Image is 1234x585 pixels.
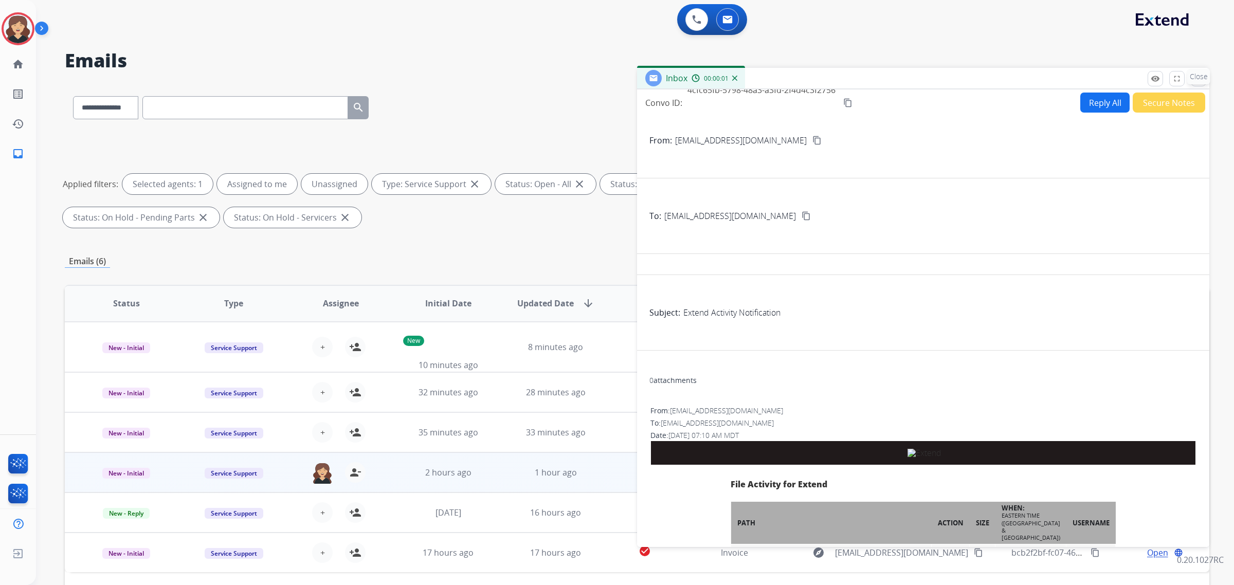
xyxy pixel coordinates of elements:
span: Service Support [205,388,263,398]
span: Updated Date [517,297,574,309]
span: [EMAIL_ADDRESS][DOMAIN_NAME] [835,546,968,559]
div: Unassigned [301,174,368,194]
td: automation-extend-33086 [1066,544,1116,580]
span: New - Initial [102,428,150,438]
div: Status: Open - All [495,174,596,194]
span: Initial Date [425,297,471,309]
div: Status: On Hold - Servicers [224,207,361,228]
button: + [312,422,333,443]
p: From: [649,134,672,147]
span: 0 [649,375,654,385]
span: + [320,506,325,519]
mat-icon: list_alt [12,88,24,100]
mat-icon: home [12,58,24,70]
p: [EMAIL_ADDRESS][DOMAIN_NAME] [675,134,807,147]
th: Path [731,502,932,544]
span: New - Reply [103,508,150,519]
mat-icon: close [339,211,351,224]
span: + [320,386,325,398]
mat-icon: explore [812,546,825,559]
td: 1.33 KB [970,544,995,580]
h2: Emails [65,50,1209,71]
span: New - Initial [102,468,150,479]
span: 16 hours ago [530,507,581,518]
img: Extend [908,449,941,457]
img: agent-avatar [312,462,333,484]
mat-icon: person_add [349,341,361,353]
span: Service Support [205,342,263,353]
span: [EMAIL_ADDRESS][DOMAIN_NAME] [664,210,796,222]
span: + [320,546,325,559]
mat-icon: person_remove [349,466,361,479]
button: Secure Notes [1133,93,1205,113]
td: [DATE] 09:05 [995,544,1066,580]
span: 00:00:01 [704,75,729,83]
span: [DATE] [435,507,461,518]
div: Assigned to me [217,174,297,194]
span: 1 hour ago [535,467,577,478]
td: Internal-EmpireToday_LunaFlooring/Prod/claims-requiring-manual-updates/EmpireToday/empiretoday_se... [731,544,932,580]
mat-icon: content_copy [812,136,822,145]
span: Open [1147,546,1168,559]
button: + [312,502,333,523]
mat-icon: content_copy [802,211,811,221]
mat-icon: person_add [349,426,361,438]
mat-icon: fullscreen [1172,74,1182,83]
button: Close [1191,71,1206,86]
span: Inbox [666,72,687,84]
div: Date: [650,430,1196,441]
th: Size [970,502,995,544]
mat-icon: close [197,211,209,224]
mat-icon: search [352,101,365,114]
mat-icon: person_add [349,506,361,519]
span: Service Support [205,508,263,519]
span: Assignee [323,297,359,309]
mat-icon: history [12,118,24,130]
span: 4cfc65fb-5798-48a3-a3fd-2f4d4c3f2756 [687,84,836,96]
span: 28 minutes ago [526,387,586,398]
p: New [403,336,424,346]
p: Extend Activity Notification [683,306,781,319]
div: attachments [649,375,697,386]
mat-icon: language [1174,548,1183,557]
mat-icon: close [573,178,586,190]
span: Status [113,297,140,309]
p: Emails (6) [65,255,110,268]
span: + [320,341,325,353]
mat-icon: arrow_downward [582,297,594,309]
span: 8 minutes ago [528,341,583,353]
div: From: [650,406,1196,416]
span: Service Support [205,548,263,559]
mat-icon: inbox [12,148,24,160]
small: Eastern Time ([GEOGRAPHIC_DATA] & [GEOGRAPHIC_DATA]) [1002,511,1060,541]
button: Reply All [1080,93,1130,113]
mat-icon: close [468,178,481,190]
th: When: [995,502,1066,544]
span: New - Initial [102,342,150,353]
span: 2 hours ago [425,467,471,478]
div: Status: New - Initial [600,174,709,194]
span: New - Initial [102,388,150,398]
span: New - Initial [102,548,150,559]
mat-icon: remove_red_eye [1151,74,1160,83]
button: + [312,382,333,403]
div: Type: Service Support [372,174,491,194]
span: 10 minutes ago [419,359,478,371]
p: Close [1187,69,1210,84]
h2: File Activity for Extend [731,480,1116,489]
span: [EMAIL_ADDRESS][DOMAIN_NAME] [670,406,783,415]
span: [EMAIL_ADDRESS][DOMAIN_NAME] [661,418,774,428]
mat-icon: person_add [349,546,361,559]
span: 17 hours ago [530,547,581,558]
img: avatar [4,14,32,43]
span: + [320,426,325,438]
span: bcb2f2bf-fc07-4681-8e2a-67437bd58267 [1011,547,1165,558]
div: Status: On Hold - Pending Parts [63,207,220,228]
mat-icon: content_copy [1091,548,1100,557]
button: + [312,542,333,563]
mat-icon: check_circle [639,545,651,557]
span: 35 minutes ago [419,427,478,438]
th: Username [1066,502,1116,544]
span: 33 minutes ago [526,427,586,438]
mat-icon: content_copy [974,548,983,557]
